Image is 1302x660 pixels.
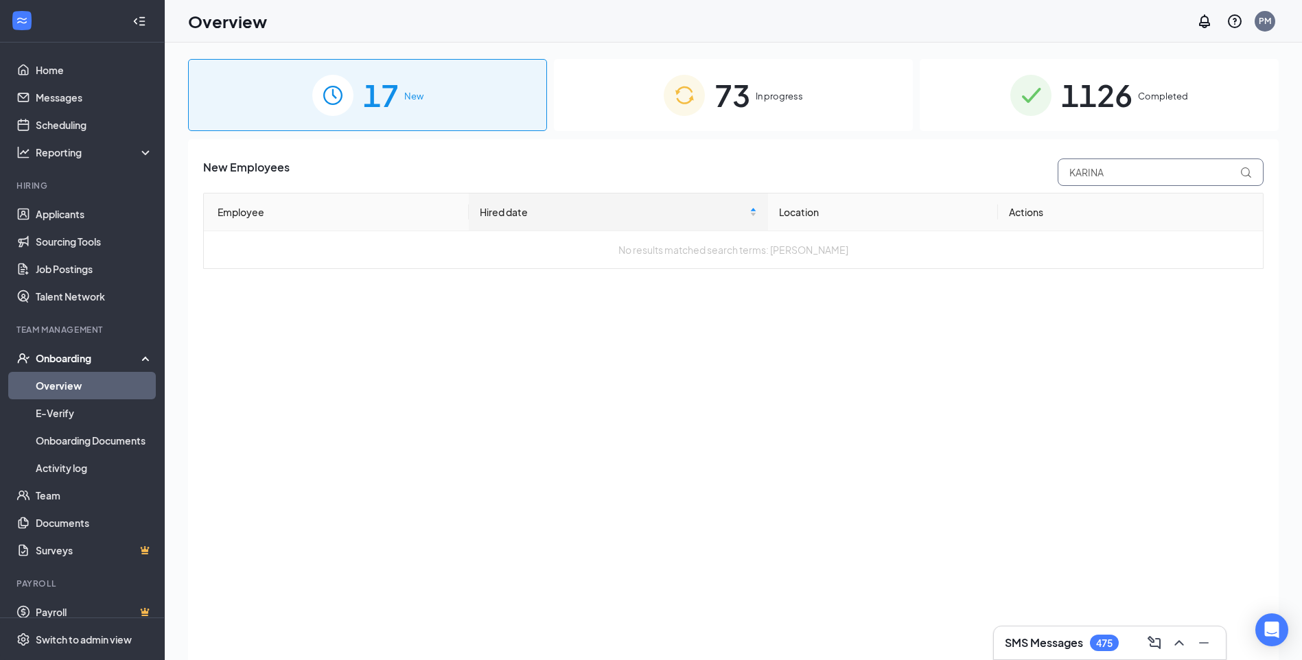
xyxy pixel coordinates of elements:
div: Team Management [16,324,150,335]
a: Messages [36,84,153,111]
div: 475 [1096,637,1113,649]
button: Minimize [1193,632,1215,654]
svg: QuestionInfo [1227,13,1243,30]
span: 17 [363,71,399,119]
a: Talent Network [36,283,153,310]
span: 1126 [1061,71,1132,119]
svg: ComposeMessage [1146,635,1163,651]
div: Hiring [16,180,150,191]
a: Home [36,56,153,84]
span: 73 [714,71,750,119]
a: Sourcing Tools [36,228,153,255]
h1: Overview [188,10,267,33]
button: ComposeMessage [1143,632,1165,654]
div: Onboarding [36,351,141,365]
th: Employee [204,193,469,231]
a: E-Verify [36,399,153,427]
a: Activity log [36,454,153,482]
a: Scheduling [36,111,153,139]
a: Applicants [36,200,153,228]
svg: Collapse [132,14,146,28]
a: PayrollCrown [36,598,153,626]
svg: Analysis [16,145,30,159]
span: In progress [756,89,803,103]
input: Search by Name, Job Posting, or Process [1058,158,1264,186]
span: New Employees [203,158,290,186]
div: Switch to admin view [36,633,132,646]
span: Hired date [480,204,747,220]
td: No results matched search terms: [PERSON_NAME] [204,231,1263,268]
a: Team [36,482,153,509]
div: PM [1259,15,1271,27]
h3: SMS Messages [1005,635,1083,650]
svg: Minimize [1196,635,1212,651]
div: Reporting [36,145,154,159]
span: Completed [1138,89,1188,103]
div: Open Intercom Messenger [1255,613,1288,646]
a: Documents [36,509,153,537]
a: Onboarding Documents [36,427,153,454]
span: New [404,89,423,103]
th: Location [768,193,998,231]
button: ChevronUp [1168,632,1190,654]
svg: WorkstreamLogo [15,14,29,27]
div: Payroll [16,578,150,589]
svg: UserCheck [16,351,30,365]
th: Actions [998,193,1263,231]
a: Overview [36,372,153,399]
svg: Settings [16,633,30,646]
svg: Notifications [1196,13,1213,30]
a: Job Postings [36,255,153,283]
svg: ChevronUp [1171,635,1187,651]
a: SurveysCrown [36,537,153,564]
